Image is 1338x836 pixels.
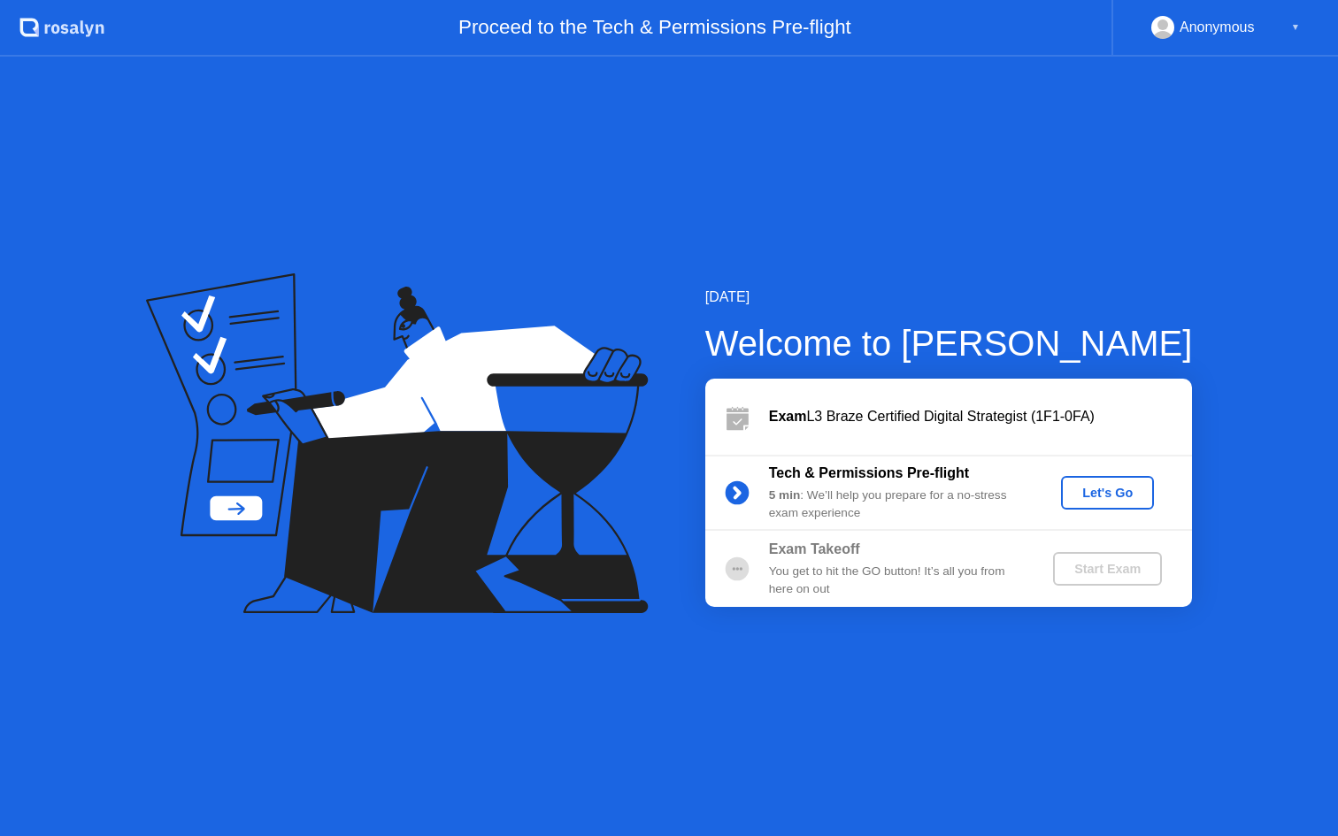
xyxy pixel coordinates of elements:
div: L3 Braze Certified Digital Strategist (1F1-0FA) [769,406,1192,427]
div: Let's Go [1068,486,1147,500]
div: You get to hit the GO button! It’s all you from here on out [769,563,1024,599]
b: Exam [769,409,807,424]
b: Tech & Permissions Pre-flight [769,465,969,480]
div: Welcome to [PERSON_NAME] [705,317,1193,370]
div: ▼ [1291,16,1300,39]
div: Anonymous [1180,16,1255,39]
button: Start Exam [1053,552,1162,586]
button: Let's Go [1061,476,1154,510]
b: 5 min [769,488,801,502]
b: Exam Takeoff [769,541,860,556]
div: : We’ll help you prepare for a no-stress exam experience [769,487,1024,523]
div: [DATE] [705,287,1193,308]
div: Start Exam [1060,562,1155,576]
